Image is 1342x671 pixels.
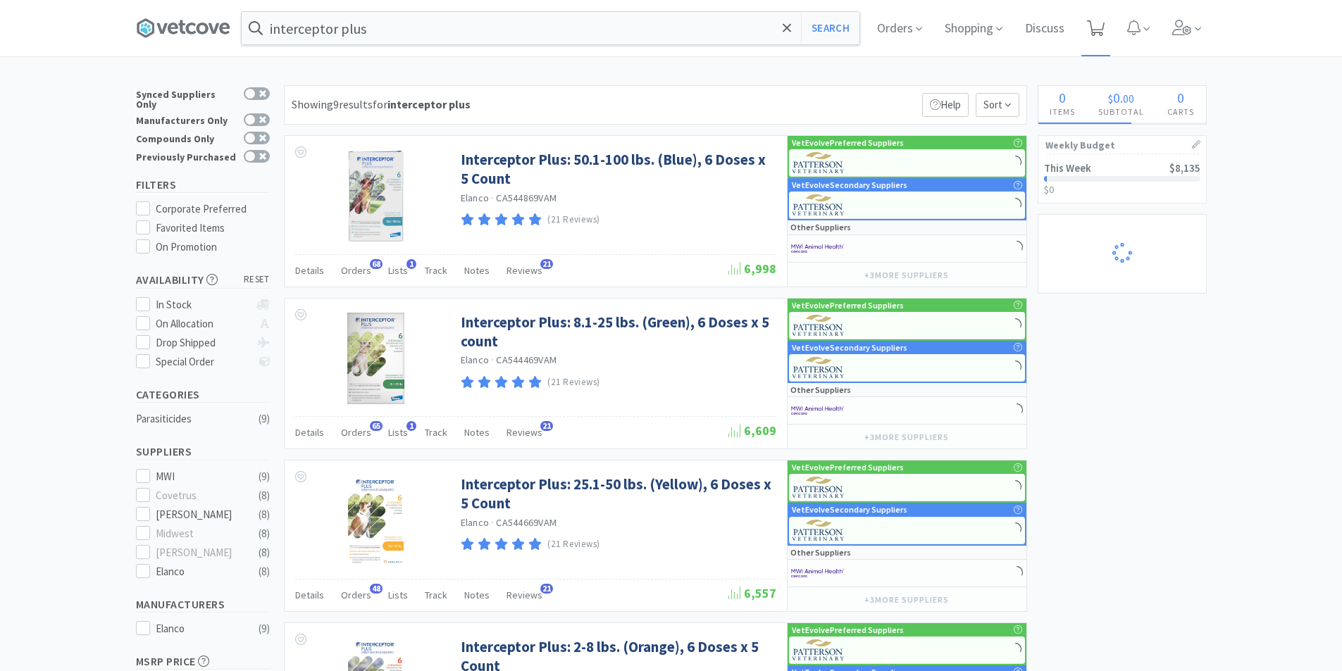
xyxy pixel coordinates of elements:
[540,421,553,431] span: 21
[387,97,471,111] strong: interceptor plus
[136,150,237,162] div: Previously Purchased
[388,426,408,439] span: Lists
[1113,89,1120,106] span: 0
[540,259,553,269] span: 21
[1169,161,1200,175] span: $8,135
[370,259,383,269] span: 68
[464,426,490,439] span: Notes
[801,12,859,44] button: Search
[461,475,773,513] a: Interceptor Plus: 25.1-50 lbs. (Yellow), 6 Doses x 5 Count
[547,375,600,390] p: (21 Reviews)
[425,264,447,277] span: Track
[136,87,237,109] div: Synced Suppliers Only
[461,516,490,529] a: Elanco
[156,563,243,580] div: Elanco
[857,590,955,610] button: +3more suppliers
[547,537,600,552] p: (21 Reviews)
[373,97,471,111] span: for
[156,201,270,218] div: Corporate Preferred
[341,264,371,277] span: Orders
[1059,89,1066,106] span: 0
[156,334,249,351] div: Drop Shipped
[857,265,955,285] button: +3more suppliers
[259,620,270,637] div: ( 9 )
[156,525,243,542] div: Midwest
[388,264,408,277] span: Lists
[491,192,494,204] span: ·
[156,487,243,504] div: Covetrus
[259,468,270,485] div: ( 9 )
[793,477,845,498] img: f5e969b455434c6296c6d81ef179fa71_3.png
[496,192,557,204] span: CA544869VAM
[728,422,776,439] span: 6,609
[793,520,845,541] img: f5e969b455434c6296c6d81ef179fa71_3.png
[1108,92,1113,106] span: $
[791,238,844,259] img: f6b2451649754179b5b4e0c70c3f7cb0_2.png
[406,259,416,269] span: 1
[388,589,408,601] span: Lists
[792,178,907,192] p: VetEvolve Secondary Suppliers
[136,132,237,144] div: Compounds Only
[491,353,494,366] span: ·
[464,264,490,277] span: Notes
[156,296,249,313] div: In Stock
[461,313,773,351] a: Interceptor Plus: 8.1-25 lbs. (Green), 6 Doses x 5 count
[425,589,447,601] span: Track
[1177,89,1184,106] span: 0
[136,653,270,670] h5: MSRP Price
[793,357,845,378] img: f5e969b455434c6296c6d81ef179fa71_3.png
[348,150,404,242] img: c328b43ecd4d49549ad805f44acd6d73_243947.jpeg
[406,421,416,431] span: 1
[792,341,907,354] p: VetEvolve Secondary Suppliers
[370,421,383,431] span: 65
[793,639,845,660] img: f5e969b455434c6296c6d81ef179fa71_3.png
[370,584,383,594] span: 48
[156,220,270,237] div: Favorited Items
[547,213,600,227] p: (21 Reviews)
[259,487,270,504] div: ( 8 )
[156,544,243,561] div: [PERSON_NAME]
[156,620,243,637] div: Elanco
[341,589,371,601] span: Orders
[341,426,371,439] span: Orders
[461,150,773,189] a: Interceptor Plus: 50.1-100 lbs. (Blue), 6 Doses x 5 Count
[464,589,490,601] span: Notes
[792,136,904,149] p: VetEvolve Preferred Suppliers
[347,313,404,404] img: 89bb8275b5c84e9980aee8087bcadc1b_503039.jpeg
[156,239,270,256] div: On Promotion
[156,315,249,332] div: On Allocation
[922,93,969,117] p: Help
[242,12,859,44] input: Search by item, sku, manufacturer, ingredient, size...
[461,353,490,366] a: Elanco
[348,475,403,566] img: 677aa923853b48f2beec980cfffa6626_145486.jpeg
[507,264,542,277] span: Reviews
[540,584,553,594] span: 21
[295,426,324,439] span: Details
[136,596,270,613] h5: Manufacturers
[793,194,845,215] img: f5e969b455434c6296c6d81ef179fa71_3.png
[793,315,845,336] img: f5e969b455434c6296c6d81ef179fa71_3.png
[496,516,557,529] span: CA544669VAM
[136,272,270,288] h5: Availability
[507,426,542,439] span: Reviews
[1019,23,1070,35] a: Discuss
[136,177,270,193] h5: Filters
[790,546,851,559] p: Other Suppliers
[295,589,324,601] span: Details
[791,563,844,584] img: f6b2451649754179b5b4e0c70c3f7cb0_2.png
[1044,183,1054,196] span: $0
[728,585,776,601] span: 6,557
[793,152,845,173] img: f5e969b455434c6296c6d81ef179fa71_3.png
[1123,92,1134,106] span: 00
[491,516,494,529] span: ·
[461,192,490,204] a: Elanco
[156,506,243,523] div: [PERSON_NAME]
[1044,163,1091,173] h2: This Week
[1156,105,1206,118] h4: Carts
[790,383,851,396] p: Other Suppliers
[790,220,851,234] p: Other Suppliers
[156,353,249,370] div: Special Order
[136,387,270,403] h5: Categories
[1045,136,1199,154] h1: Weekly Budget
[792,299,904,312] p: VetEvolve Preferred Suppliers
